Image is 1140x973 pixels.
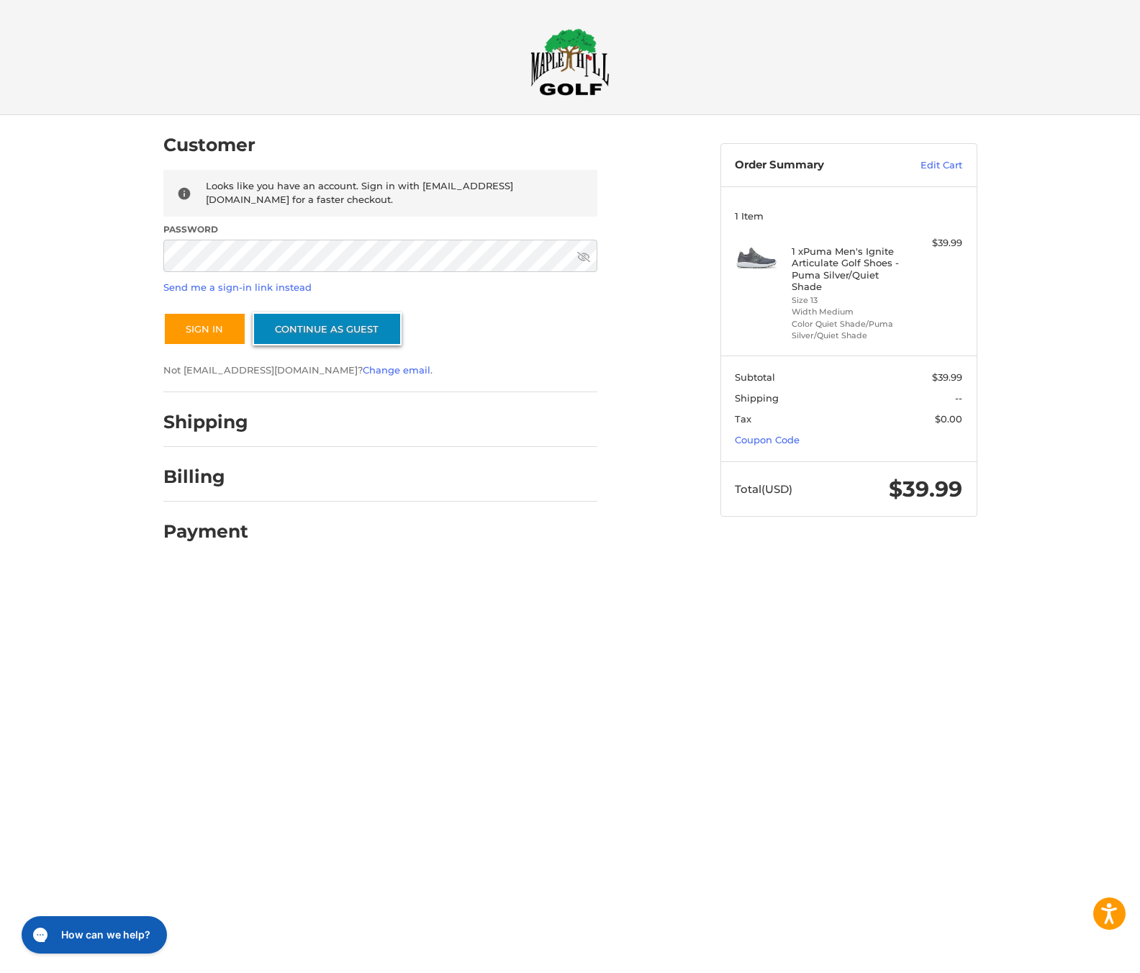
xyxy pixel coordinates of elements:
h2: Shipping [163,411,248,433]
a: Coupon Code [735,434,800,445]
span: Shipping [735,392,779,404]
h3: 1 Item [735,210,962,222]
p: Not [EMAIL_ADDRESS][DOMAIN_NAME]? . [163,363,597,378]
li: Size 13 [792,294,902,307]
button: Sign In [163,312,246,345]
h4: 1 x Puma Men's Ignite Articulate Golf Shoes - Puma Silver/Quiet Shade [792,245,902,292]
div: $39.99 [905,236,962,250]
iframe: Gorgias live chat messenger [14,911,171,959]
img: Maple Hill Golf [530,28,610,96]
span: Total (USD) [735,482,792,496]
label: Password [163,223,597,236]
h3: Order Summary [735,158,890,173]
a: Edit Cart [890,158,962,173]
span: $0.00 [935,413,962,425]
span: $39.99 [889,476,962,502]
li: Width Medium [792,306,902,318]
h2: Billing [163,466,248,488]
h2: Customer [163,134,255,156]
span: Tax [735,413,751,425]
span: -- [955,392,962,404]
span: Looks like you have an account. Sign in with [EMAIL_ADDRESS][DOMAIN_NAME] for a faster checkout. [206,180,513,206]
li: Color Quiet Shade/Puma Silver/Quiet Shade [792,318,902,342]
a: Continue as guest [253,312,402,345]
span: Subtotal [735,371,775,383]
a: Send me a sign-in link instead [163,281,312,293]
a: Change email [363,364,430,376]
h2: Payment [163,520,248,543]
span: $39.99 [932,371,962,383]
